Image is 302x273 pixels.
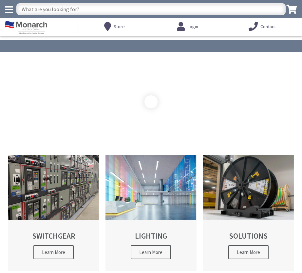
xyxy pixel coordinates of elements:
[249,21,276,32] a: Contact
[20,232,87,240] h2: SWITCHGEAR
[203,155,294,270] a: SOLUTIONS Learn More
[33,245,74,259] span: Learn More
[5,21,47,34] img: Monarch Electric Company
[8,155,99,270] a: SWITCHGEAR Learn More
[131,245,171,259] span: Learn More
[215,232,282,240] h2: SOLUTIONS
[117,232,185,240] h2: LIGHTING
[177,21,198,32] a: Login
[16,3,286,15] input: What are you looking for?
[105,155,196,270] a: LIGHTING Learn More
[260,21,276,32] span: Contact
[104,21,125,32] a: Store
[114,24,125,29] span: Store
[228,245,269,259] span: Learn More
[188,24,198,29] span: Login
